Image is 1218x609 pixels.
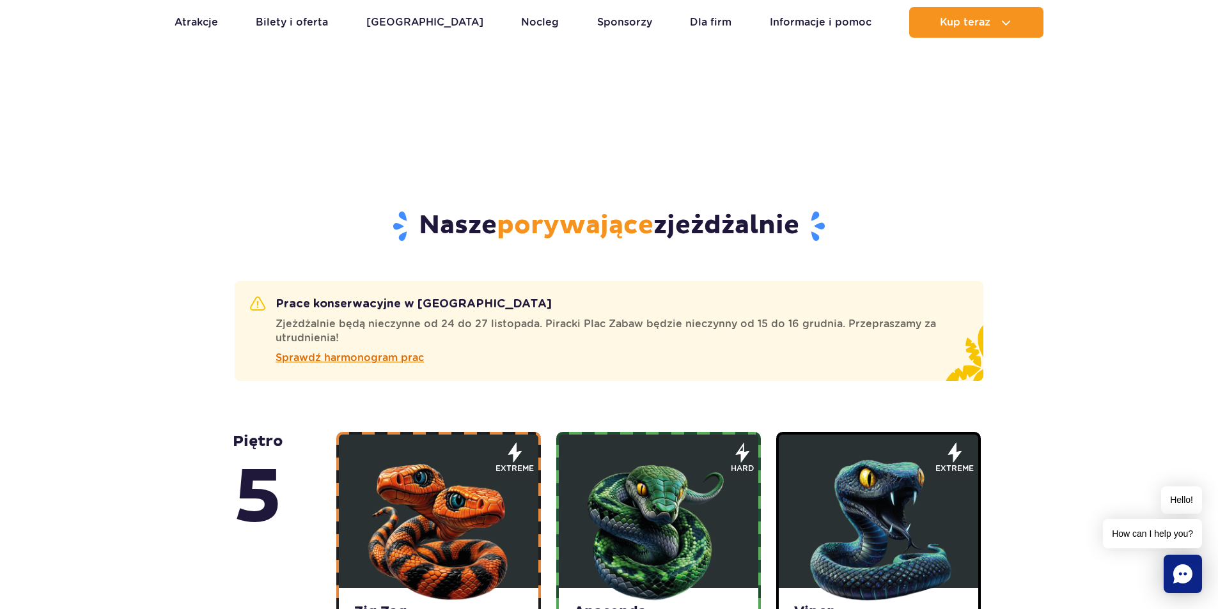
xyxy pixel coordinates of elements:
span: porywające [497,210,653,242]
span: extreme [496,463,534,474]
a: Sponsorzy [597,7,652,38]
a: Atrakcje [175,7,218,38]
a: Bilety i oferta [256,7,328,38]
span: Sprawdź harmonogram prac [276,350,424,366]
img: 683e9da1f380d703171350.png [802,451,955,604]
h2: Prace konserwacyjne w [GEOGRAPHIC_DATA] [250,297,552,312]
img: 683e9d18e24cb188547945.png [362,451,515,604]
a: Nocleg [521,7,559,38]
span: Zjeżdżalnie będą nieczynne od 24 do 27 listopada. Piracki Plac Zabaw będzie nieczynny od 15 do 16... [276,317,953,345]
a: Dla firm [690,7,731,38]
span: 5 [233,451,283,546]
span: Kup teraz [940,17,990,28]
h2: Nasze zjeżdżalnie [235,210,983,243]
a: [GEOGRAPHIC_DATA] [366,7,483,38]
span: hard [731,463,754,474]
button: Kup teraz [909,7,1043,38]
strong: piętro [233,432,283,546]
span: How can I help you? [1103,519,1202,548]
span: Hello! [1161,486,1202,514]
img: 683e9d7f6dccb324111516.png [582,451,735,604]
a: Sprawdź harmonogram prac [276,350,968,366]
div: Chat [1164,555,1202,593]
span: extreme [935,463,974,474]
a: Informacje i pomoc [770,7,871,38]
